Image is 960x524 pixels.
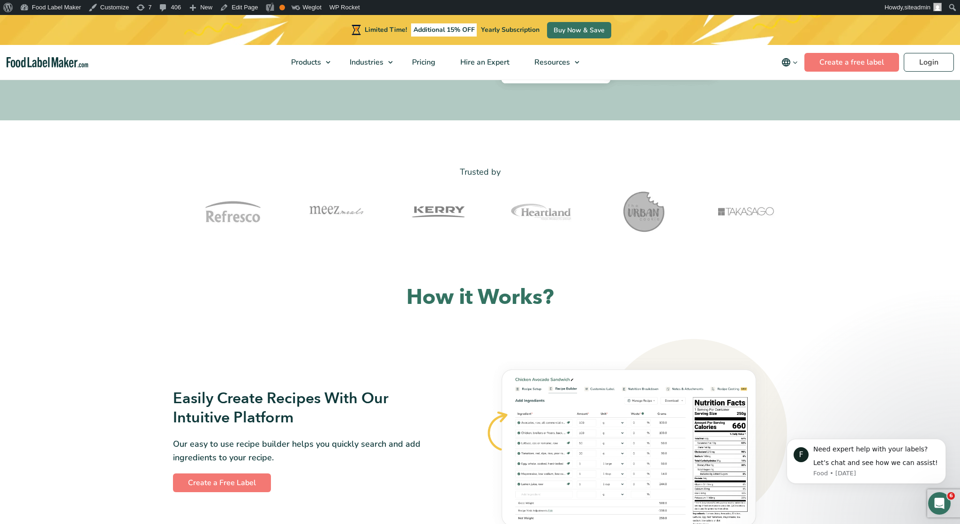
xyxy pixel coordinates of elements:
iframe: Intercom notifications message [772,425,960,499]
a: Industries [337,45,397,80]
span: 6 [947,492,955,500]
span: Yearly Subscription [481,25,540,34]
span: siteadmin [904,4,930,11]
span: Limited Time! [365,25,407,34]
a: Create a free label [804,53,899,72]
a: Hire an Expert [448,45,520,80]
h2: How it Works? [173,284,787,311]
span: Resources [532,57,571,67]
a: Login [904,53,954,72]
span: Industries [347,57,384,67]
span: Hire an Expert [457,57,510,67]
a: Create a Free Label [173,473,271,492]
span: Products [288,57,322,67]
a: Products [279,45,335,80]
span: Pricing [409,57,436,67]
h3: Easily Create Recipes With Our Intuitive Platform [173,389,444,428]
a: Buy Now & Save [547,22,611,38]
p: Trusted by [173,165,787,179]
span: Additional 15% OFF [411,23,477,37]
div: OK [279,5,285,10]
iframe: Intercom live chat [928,492,951,515]
p: Our easy to use recipe builder helps you quickly search and add ingredients to your recipe. [173,437,444,465]
a: Pricing [400,45,446,80]
a: Resources [522,45,584,80]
